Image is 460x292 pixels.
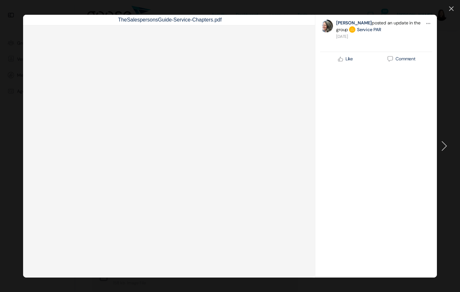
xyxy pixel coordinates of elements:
span: Comment [396,56,415,61]
p: posted an update in the group [336,20,421,33]
a: Comment [370,54,432,64]
span: Like [345,56,353,62]
a: [DATE] [336,33,348,39]
h3: TheSalespersonsGuide-Service-Chapters.pdf [23,15,317,26]
a: Service PAR [357,27,381,32]
img: Group logo of Service PAR [349,26,355,33]
a: Like [320,54,370,64]
span: [DATE] [336,34,348,39]
a: [PERSON_NAME] [336,20,372,26]
img: Profile photo of Wendy Keneipp [320,20,333,32]
img: bb-document-pdf-image-popup-image [163,146,175,159]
